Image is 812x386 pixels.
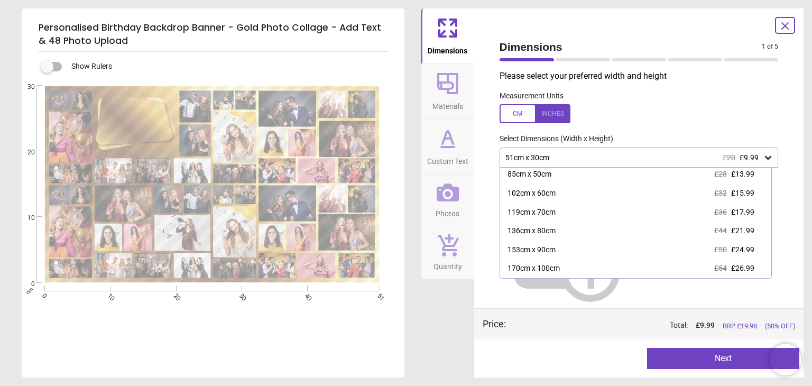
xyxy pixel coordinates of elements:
[15,82,35,91] span: 30
[500,70,787,82] p: Please select your preferred width and height
[483,317,506,330] div: Price :
[508,245,556,255] div: 153cm x 90cm
[432,96,463,112] span: Materials
[731,264,754,272] span: £26.99
[731,170,754,178] span: £13.99
[421,119,474,174] button: Custom Text
[762,42,778,51] span: 1 of 5
[723,153,735,162] span: £20
[647,348,799,369] button: Next
[508,226,556,236] div: 136cm x 80cm
[421,174,474,226] button: Photos
[714,245,727,254] span: £50
[433,256,462,272] span: Quantity
[714,189,727,197] span: £32
[504,153,763,162] div: 51cm x 30cm
[15,280,35,289] span: 0
[508,188,556,199] div: 102cm x 60cm
[731,226,754,235] span: £21.99
[428,41,467,57] span: Dimensions
[723,321,757,331] span: RRP
[696,320,715,331] span: £
[508,263,560,274] div: 170cm x 100cm
[714,170,727,178] span: £28
[522,320,796,331] div: Total:
[15,148,35,157] span: 20
[765,321,795,331] span: (50% OFF)
[508,169,551,180] div: 85cm x 50cm
[714,226,727,235] span: £44
[731,189,754,197] span: £15.99
[421,8,474,63] button: Dimensions
[47,60,404,73] div: Show Rulers
[740,153,759,162] span: £9.99
[491,134,613,144] label: Select Dimensions (Width x Height)
[427,151,468,167] span: Custom Text
[421,64,474,119] button: Materials
[500,39,762,54] span: Dimensions
[436,204,459,219] span: Photos
[700,321,715,329] span: 9.99
[714,264,727,272] span: £54
[737,322,757,330] span: £ 19.98
[15,214,35,223] span: 10
[714,208,727,216] span: £36
[770,344,801,375] iframe: Brevo live chat
[421,226,474,279] button: Quantity
[731,245,754,254] span: £24.99
[500,91,564,102] label: Measurement Units
[508,207,556,218] div: 119cm x 70cm
[39,17,387,52] h5: Personalised Birthday Backdrop Banner - Gold Photo Collage - Add Text & 48 Photo Upload
[731,208,754,216] span: £17.99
